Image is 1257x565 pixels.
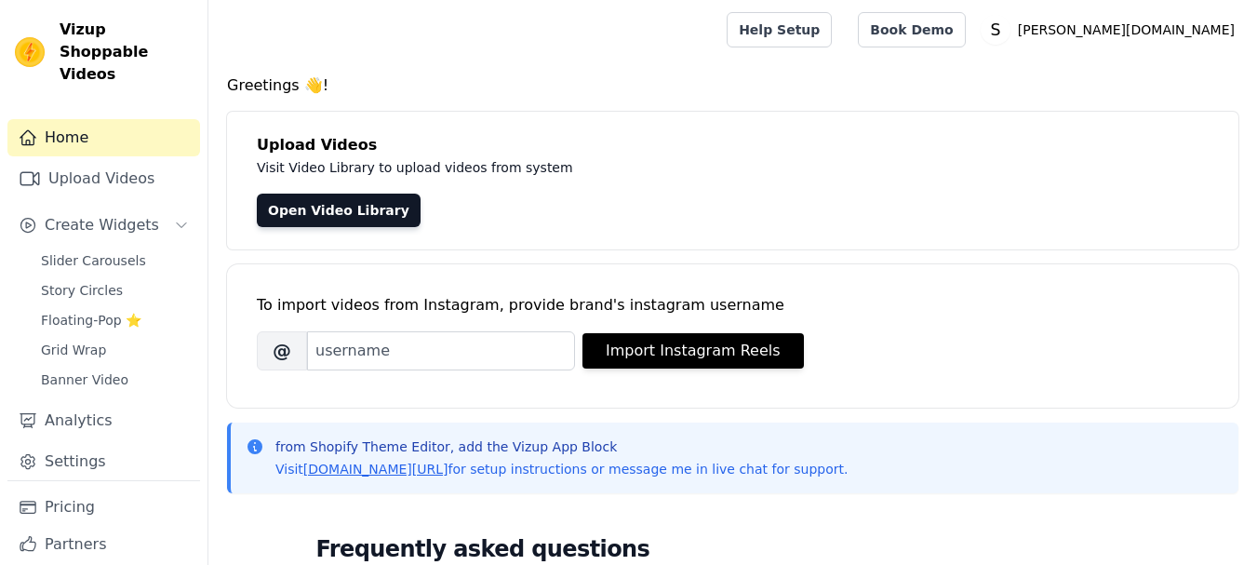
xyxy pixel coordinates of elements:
a: Floating-Pop ⭐ [30,307,200,333]
a: Banner Video [30,367,200,393]
span: Story Circles [41,281,123,300]
a: Story Circles [30,277,200,303]
a: Partners [7,526,200,563]
p: from Shopify Theme Editor, add the Vizup App Block [275,437,848,456]
input: username [307,331,575,370]
div: To import videos from Instagram, provide brand's instagram username [257,294,1209,316]
span: Slider Carousels [41,251,146,270]
a: Slider Carousels [30,248,200,274]
p: Visit Video Library to upload videos from system [257,156,1090,179]
img: Vizup [15,37,45,67]
a: Pricing [7,489,200,526]
a: Upload Videos [7,160,200,197]
h4: Upload Videos [257,134,1209,156]
a: Analytics [7,402,200,439]
text: S [990,20,1000,39]
p: Visit for setup instructions or message me in live chat for support. [275,460,848,478]
span: Floating-Pop ⭐ [41,311,141,330]
span: Banner Video [41,370,128,389]
button: Create Widgets [7,207,200,244]
span: Create Widgets [45,214,159,236]
a: Book Demo [858,12,965,47]
a: Home [7,119,200,156]
p: [PERSON_NAME][DOMAIN_NAME] [1010,13,1242,47]
span: @ [257,331,307,370]
a: Open Video Library [257,194,421,227]
span: Vizup Shoppable Videos [60,19,193,86]
span: Grid Wrap [41,341,106,359]
button: Import Instagram Reels [582,333,804,369]
a: Help Setup [727,12,832,47]
a: Grid Wrap [30,337,200,363]
a: Settings [7,443,200,480]
h4: Greetings 👋! [227,74,1238,97]
button: S [PERSON_NAME][DOMAIN_NAME] [981,13,1242,47]
a: [DOMAIN_NAME][URL] [303,462,448,477]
